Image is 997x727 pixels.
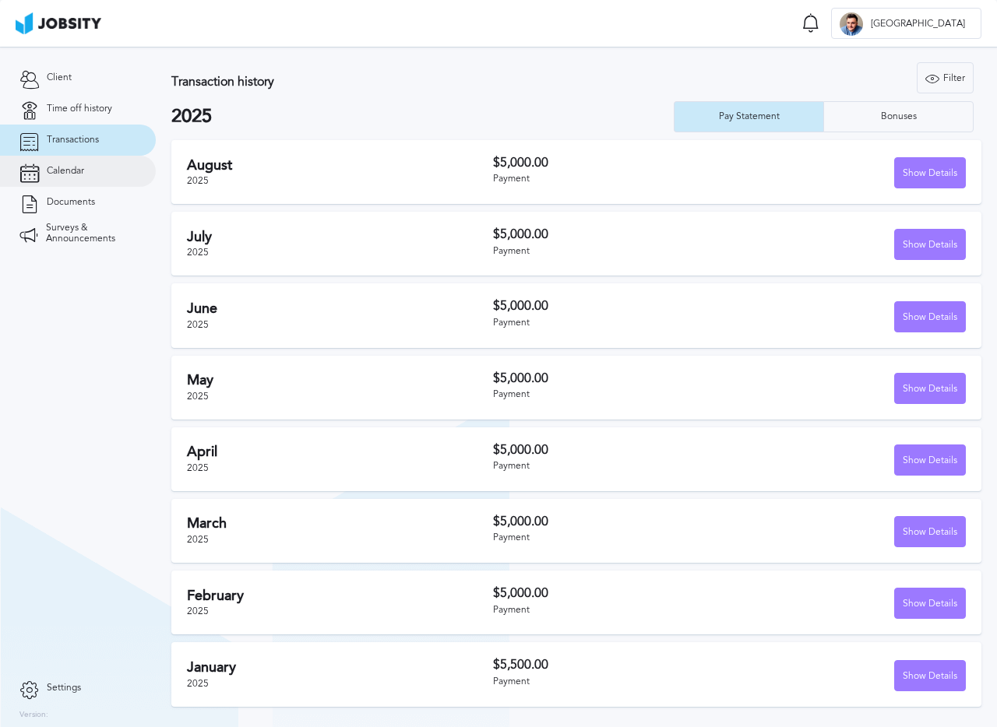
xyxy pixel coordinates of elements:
[840,12,863,36] div: W
[823,101,974,132] button: Bonuses
[493,299,729,313] h3: $5,000.00
[187,372,493,388] h2: May
[47,197,95,208] span: Documents
[493,658,729,672] h3: $5,500.00
[187,391,209,402] span: 2025
[47,135,99,146] span: Transactions
[171,106,674,128] h2: 2025
[918,63,973,94] div: Filter
[187,300,493,317] h2: June
[895,230,965,261] div: Show Details
[493,318,729,328] div: Payment
[493,605,729,616] div: Payment
[895,445,965,476] div: Show Details
[187,247,209,258] span: 2025
[895,517,965,548] div: Show Details
[493,156,729,170] h3: $5,000.00
[493,174,729,184] div: Payment
[187,444,493,460] h2: April
[187,659,493,676] h2: January
[187,534,209,545] span: 2025
[894,301,966,332] button: Show Details
[493,389,729,400] div: Payment
[187,588,493,604] h2: February
[187,175,209,186] span: 2025
[894,444,966,476] button: Show Details
[895,374,965,405] div: Show Details
[47,683,81,694] span: Settings
[47,166,84,177] span: Calendar
[863,19,973,30] span: [GEOGRAPHIC_DATA]
[493,227,729,241] h3: $5,000.00
[895,302,965,333] div: Show Details
[493,515,729,529] h3: $5,000.00
[493,246,729,257] div: Payment
[831,8,981,39] button: W[GEOGRAPHIC_DATA]
[894,373,966,404] button: Show Details
[493,443,729,457] h3: $5,000.00
[493,371,729,385] h3: $5,000.00
[895,158,965,189] div: Show Details
[895,588,965,620] div: Show Details
[19,711,48,720] label: Version:
[187,157,493,174] h2: August
[493,532,729,543] div: Payment
[171,75,609,89] h3: Transaction history
[493,461,729,472] div: Payment
[187,515,493,532] h2: March
[917,62,974,93] button: Filter
[895,661,965,692] div: Show Details
[47,104,112,114] span: Time off history
[894,157,966,188] button: Show Details
[493,676,729,687] div: Payment
[46,223,136,244] span: Surveys & Announcements
[187,606,209,616] span: 2025
[894,516,966,547] button: Show Details
[873,111,925,122] div: Bonuses
[187,678,209,689] span: 2025
[187,229,493,245] h2: July
[187,462,209,473] span: 2025
[894,588,966,619] button: Show Details
[674,101,823,132] button: Pay Statement
[894,660,966,691] button: Show Details
[16,12,101,34] img: ab4bad089aa723f57921c736e9817d99.png
[187,319,209,330] span: 2025
[493,586,729,600] h3: $5,000.00
[711,111,787,122] div: Pay Statement
[47,72,72,83] span: Client
[894,229,966,260] button: Show Details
